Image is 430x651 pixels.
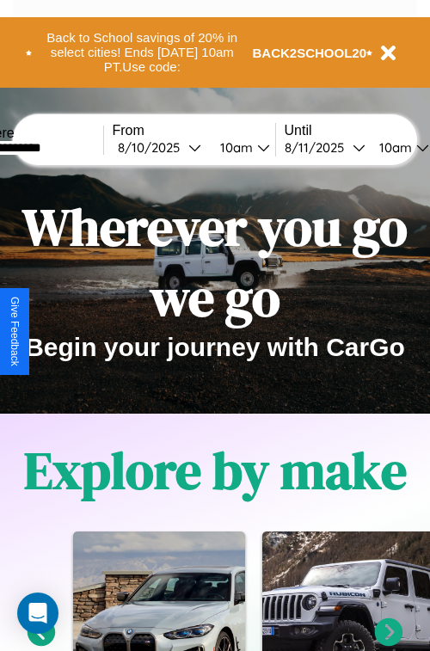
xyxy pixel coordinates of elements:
div: Open Intercom Messenger [17,593,58,634]
b: BACK2SCHOOL20 [253,46,367,60]
div: 10am [212,139,257,156]
button: Back to School savings of 20% in select cities! Ends [DATE] 10am PT.Use code: [32,26,253,79]
label: From [113,123,275,138]
div: 10am [371,139,416,156]
h1: Explore by make [24,435,407,506]
div: 8 / 10 / 2025 [118,139,188,156]
button: 10am [206,138,275,157]
div: 8 / 11 / 2025 [285,139,353,156]
div: Give Feedback [9,297,21,366]
button: 8/10/2025 [113,138,206,157]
